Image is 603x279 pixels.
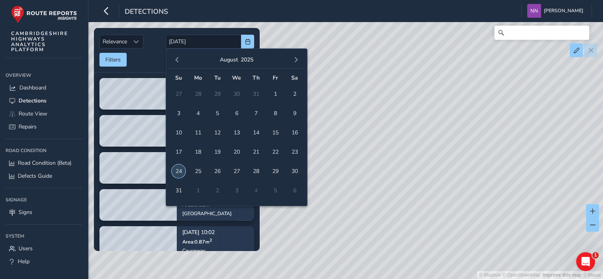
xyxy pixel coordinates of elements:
[210,106,224,120] span: 5
[182,247,215,253] div: Causeway
[172,126,185,139] span: 10
[172,184,185,197] span: 31
[268,164,282,178] span: 29
[175,74,182,82] span: Su
[210,164,224,178] span: 26
[494,26,589,40] input: Search
[576,252,595,271] iframe: Intercom live chat
[527,4,586,18] button: [PERSON_NAME]
[6,120,82,133] a: Repairs
[268,106,282,120] span: 8
[100,35,130,48] span: Relevance
[230,106,243,120] span: 6
[268,87,282,101] span: 1
[249,164,263,178] span: 28
[210,145,224,159] span: 19
[172,106,185,120] span: 3
[172,164,185,178] span: 24
[191,126,205,139] span: 11
[241,56,253,63] button: 2025
[6,206,82,219] a: Signs
[210,237,212,243] sup: 2
[182,238,212,245] span: Area: 0.87 m
[6,194,82,206] div: Signage
[214,74,221,82] span: Tu
[230,164,243,178] span: 27
[182,210,232,216] div: [GEOGRAPHIC_DATA]
[288,87,301,101] span: 2
[291,74,298,82] span: Sa
[253,74,260,82] span: Th
[544,4,583,18] span: [PERSON_NAME]
[288,126,301,139] span: 16
[527,4,541,18] img: diamond-layout
[288,106,301,120] span: 9
[249,126,263,139] span: 14
[6,69,82,81] div: Overview
[220,56,238,63] button: August
[592,252,599,259] span: 1
[6,255,82,268] a: Help
[191,145,205,159] span: 18
[125,7,168,18] span: Detections
[11,6,77,23] img: rr logo
[130,35,143,48] div: Sort by Date
[6,156,82,169] a: Road Condition (Beta)
[288,164,301,178] span: 30
[6,145,82,156] div: Road Condition
[19,84,46,91] span: Dashboard
[19,97,47,104] span: Detections
[19,123,37,130] span: Repairs
[249,106,263,120] span: 7
[18,258,30,265] span: Help
[19,208,32,216] span: Signs
[6,230,82,242] div: System
[268,145,282,159] span: 22
[99,53,127,67] button: Filters
[6,169,82,182] a: Defects Guide
[210,126,224,139] span: 12
[172,145,185,159] span: 17
[194,74,202,82] span: Mo
[230,126,243,139] span: 13
[182,230,215,235] p: [DATE] 10:02
[268,126,282,139] span: 15
[273,74,278,82] span: Fr
[18,159,71,167] span: Road Condition (Beta)
[6,94,82,107] a: Detections
[249,145,263,159] span: 21
[18,172,52,180] span: Defects Guide
[6,107,82,120] a: Route View
[11,31,68,52] span: CAMBRIDGESHIRE HIGHWAYS ANALYTICS PLATFORM
[191,164,205,178] span: 25
[288,145,301,159] span: 23
[191,106,205,120] span: 4
[19,110,47,117] span: Route View
[6,242,82,255] a: Users
[182,201,212,208] span: Area: 0.62 m
[230,145,243,159] span: 20
[6,81,82,94] a: Dashboard
[232,74,241,82] span: We
[19,245,33,252] span: Users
